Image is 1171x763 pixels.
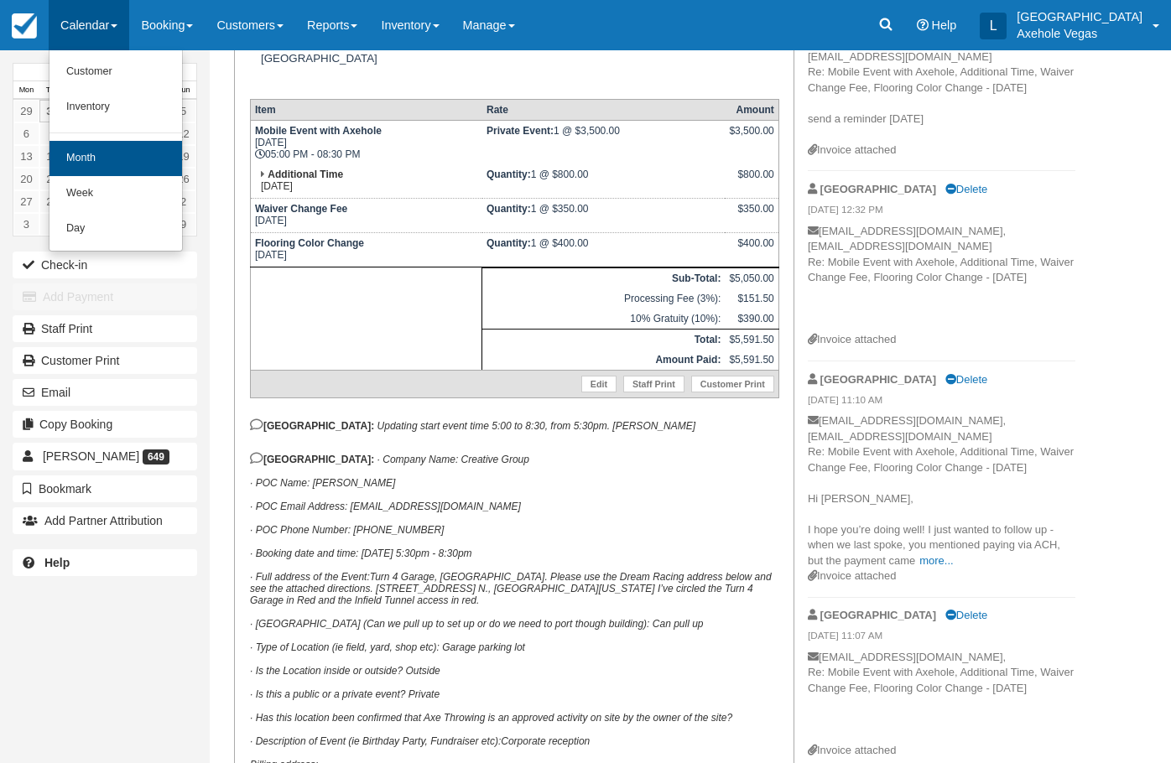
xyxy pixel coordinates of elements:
[39,190,65,213] a: 28
[255,125,382,137] strong: Mobile Event with Axehole
[170,81,196,100] th: Sun
[13,81,39,100] th: Mon
[1017,25,1142,42] p: Axehole Vegas
[250,199,481,233] td: [DATE]
[13,507,197,534] button: Add Partner Attribution
[170,145,196,168] a: 19
[255,203,347,215] strong: Waiver Change Fee
[808,332,1075,348] div: Invoice attached
[808,629,1075,647] em: [DATE] 11:07 AM
[729,125,773,150] div: $3,500.00
[13,145,39,168] a: 13
[43,449,139,463] span: [PERSON_NAME]
[581,376,617,392] a: Edit
[482,164,725,199] td: 1 @ $800.00
[487,169,531,180] strong: Quantity
[808,568,1075,584] div: Invoice attached
[482,233,725,267] td: 1 @ $400.00
[482,100,725,121] th: Rate
[623,376,684,392] a: Staff Print
[729,203,773,228] div: $350.00
[725,330,778,350] td: $5,591.50
[945,373,987,386] a: Delete
[143,449,169,465] span: 649
[39,168,65,190] a: 21
[49,90,182,125] a: Inventory
[268,169,343,180] strong: Additional Time
[13,100,39,122] a: 29
[250,454,374,465] strong: [GEOGRAPHIC_DATA]:
[13,168,39,190] a: 20
[980,13,1007,39] div: L
[250,164,481,199] td: [DATE]
[482,199,725,233] td: 1 @ $350.00
[250,233,481,267] td: [DATE]
[808,143,1075,158] div: Invoice attached
[482,330,725,350] th: Total:
[12,13,37,39] img: checkfront-main-nav-mini-logo.png
[13,283,197,310] button: Add Payment
[808,203,1075,221] em: [DATE] 12:32 PM
[13,347,197,374] a: Customer Print
[39,100,65,122] a: 30
[377,420,696,432] em: Updating start event time 5:00 to 8:30, from 5:30pm. [PERSON_NAME]
[13,411,197,438] button: Copy Booking
[691,376,774,392] a: Customer Print
[13,443,197,470] a: [PERSON_NAME] 649
[487,125,554,137] strong: Private Event
[482,350,725,371] th: Amount Paid:
[13,475,197,502] button: Bookmark
[13,252,197,278] button: Check-in
[729,237,773,262] div: $400.00
[250,100,481,121] th: Item
[13,315,197,342] a: Staff Print
[49,211,182,247] a: Day
[482,121,725,165] td: 1 @ $3,500.00
[808,650,1075,743] p: [EMAIL_ADDRESS][DOMAIN_NAME], Re: Mobile Event with Axehole, Additional Time, Waiver Change Fee, ...
[808,393,1075,412] em: [DATE] 11:10 AM
[49,50,183,252] ul: Calendar
[13,549,197,576] a: Help
[13,122,39,145] a: 6
[945,183,987,195] a: Delete
[725,288,778,309] td: $151.50
[170,213,196,236] a: 9
[13,213,39,236] a: 3
[820,373,936,386] strong: [GEOGRAPHIC_DATA]
[39,122,65,145] a: 7
[725,350,778,371] td: $5,591.50
[39,213,65,236] a: 4
[820,609,936,621] strong: [GEOGRAPHIC_DATA]
[482,309,725,330] td: 10% Gratuity (10%):
[482,288,725,309] td: Processing Fee (3%):
[13,379,197,406] button: Email
[13,190,39,213] a: 27
[49,54,182,90] a: Customer
[255,237,364,249] strong: Flooring Color Change
[919,554,953,567] a: more...
[725,100,778,121] th: Amount
[170,168,196,190] a: 26
[39,145,65,168] a: 14
[482,268,725,289] th: Sub-Total:
[487,203,531,215] strong: Quantity
[39,81,65,100] th: Tue
[808,743,1075,759] div: Invoice attached
[932,18,957,32] span: Help
[729,169,773,194] div: $800.00
[917,19,929,31] i: Help
[725,309,778,330] td: $390.00
[49,141,182,176] a: Month
[170,190,196,213] a: 2
[250,420,374,432] strong: [GEOGRAPHIC_DATA]:
[808,34,1075,143] p: [EMAIL_ADDRESS][DOMAIN_NAME], [EMAIL_ADDRESS][DOMAIN_NAME] Re: Mobile Event with Axehole, Additio...
[820,183,936,195] strong: [GEOGRAPHIC_DATA]
[250,121,481,165] td: [DATE] 05:00 PM - 08:30 PM
[1017,8,1142,25] p: [GEOGRAPHIC_DATA]
[170,100,196,122] a: 5
[49,176,182,211] a: Week
[487,237,531,249] strong: Quantity
[170,122,196,145] a: 12
[44,556,70,569] b: Help
[808,224,1075,333] p: [EMAIL_ADDRESS][DOMAIN_NAME], [EMAIL_ADDRESS][DOMAIN_NAME] Re: Mobile Event with Axehole, Additio...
